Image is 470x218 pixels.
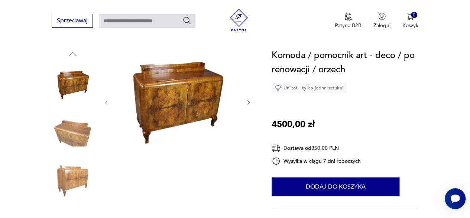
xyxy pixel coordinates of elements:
button: Dodaj do koszyka [272,177,399,196]
p: 4500,00 zł [272,117,315,132]
img: Zdjęcie produktu Komoda / pomocnik art - deco / po renowacji / orzech [52,63,94,106]
h1: Komoda / pomocnik art - deco / po renowacji / orzech [272,48,418,77]
p: Koszyk [402,22,418,29]
button: Sprzedawaj [52,14,93,28]
img: Ikona dostawy [272,143,281,153]
a: Sprzedawaj [52,19,93,24]
img: Ikona koszyka [406,13,414,20]
button: Patyna B2B [335,13,362,29]
img: Zdjęcie produktu Komoda / pomocnik art - deco / po renowacji / orzech [117,48,238,155]
p: Zaloguj [373,22,390,29]
img: Ikonka użytkownika [378,13,386,20]
img: Zdjęcie produktu Komoda / pomocnik art - deco / po renowacji / orzech [52,111,94,154]
img: Ikona medalu [344,13,352,21]
img: Ikona diamentu [275,85,281,91]
div: Dostawa od 350,00 PLN [272,143,361,153]
p: Patyna B2B [335,22,362,29]
button: 0Koszyk [402,13,418,29]
a: Ikona medaluPatyna B2B [335,13,362,29]
iframe: Smartsupp widget button [445,188,466,209]
div: Wysyłka w ciągu 7 dni roboczych [272,157,361,165]
div: 0 [411,12,417,18]
button: Szukaj [182,16,191,25]
img: Zdjęcie produktu Komoda / pomocnik art - deco / po renowacji / orzech [52,158,94,201]
button: Zaloguj [373,13,390,29]
img: Patyna - sklep z meblami i dekoracjami vintage [228,9,250,31]
div: Unikat - tylko jedna sztuka! [272,82,347,94]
